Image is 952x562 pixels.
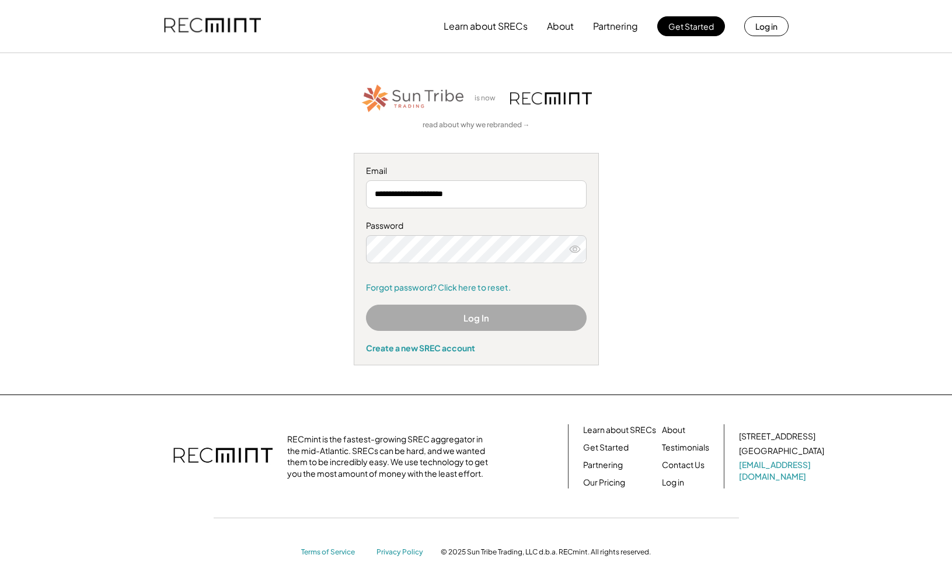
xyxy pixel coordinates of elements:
[472,93,504,103] div: is now
[366,282,587,294] a: Forgot password? Click here to reset.
[366,343,587,353] div: Create a new SREC account
[662,442,709,453] a: Testimonials
[441,547,651,557] div: © 2025 Sun Tribe Trading, LLC d.b.a. RECmint. All rights reserved.
[583,477,625,488] a: Our Pricing
[547,15,574,38] button: About
[287,434,494,479] div: RECmint is the fastest-growing SREC aggregator in the mid-Atlantic. SRECs can be hard, and we wan...
[662,459,705,471] a: Contact Us
[662,477,684,488] a: Log in
[739,459,827,482] a: [EMAIL_ADDRESS][DOMAIN_NAME]
[510,92,592,104] img: recmint-logotype%403x.png
[583,442,629,453] a: Get Started
[164,6,261,46] img: recmint-logotype%403x.png
[739,445,824,457] div: [GEOGRAPHIC_DATA]
[173,436,273,477] img: recmint-logotype%403x.png
[583,459,623,471] a: Partnering
[593,15,638,38] button: Partnering
[444,15,528,38] button: Learn about SRECs
[301,547,365,557] a: Terms of Service
[583,424,656,436] a: Learn about SRECs
[423,120,530,130] a: read about why we rebranded →
[376,547,429,557] a: Privacy Policy
[366,220,587,232] div: Password
[739,431,815,442] div: [STREET_ADDRESS]
[662,424,685,436] a: About
[361,82,466,114] img: STT_Horizontal_Logo%2B-%2BColor.png
[366,305,587,331] button: Log In
[366,165,587,177] div: Email
[657,16,725,36] button: Get Started
[744,16,789,36] button: Log in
